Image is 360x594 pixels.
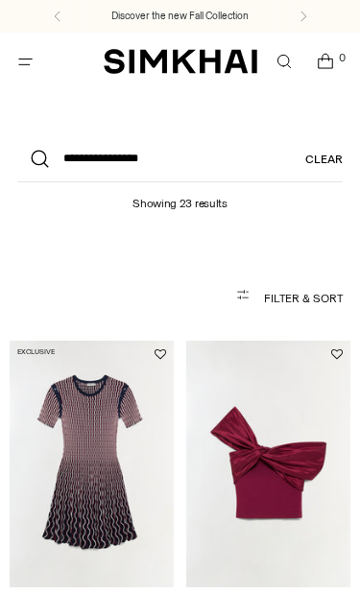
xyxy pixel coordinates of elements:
h1: Showing 23 results [132,182,228,210]
span: 0 [335,51,348,64]
button: Filter & Sort [186,279,343,318]
a: SIMKHAI [104,48,257,76]
button: Open menu modal [6,42,45,82]
a: Clear [305,136,343,182]
button: Search [17,136,63,182]
a: Open search modal [264,42,303,82]
a: Discover the new Fall Collection [111,9,249,24]
a: Open cart modal [305,42,345,82]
